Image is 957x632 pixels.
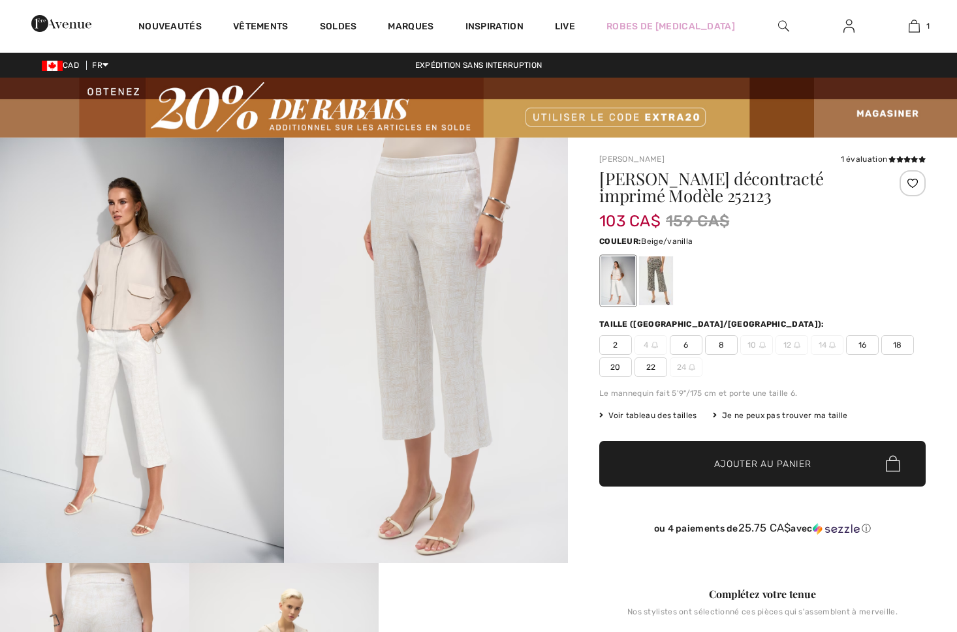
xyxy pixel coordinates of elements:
div: Complétez votre tenue [599,586,926,602]
img: Sezzle [813,523,860,535]
div: Beige/vanilla [601,256,635,305]
img: ring-m.svg [829,342,836,348]
span: 22 [635,357,667,377]
img: ring-m.svg [759,342,766,348]
span: 16 [846,335,879,355]
div: Nos stylistes ont sélectionné ces pièces qui s'assemblent à merveille. [599,607,926,627]
a: [PERSON_NAME] [599,155,665,164]
span: 24 [670,357,702,377]
span: Ajouter au panier [714,457,811,470]
span: 103 CA$ [599,199,661,230]
div: ou 4 paiements de25.75 CA$avecSezzle Cliquez pour en savoir plus sur Sezzle [599,522,926,539]
img: Mon panier [909,18,920,34]
span: 8 [705,335,738,355]
img: Bag.svg [886,455,900,472]
span: 10 [740,335,773,355]
a: Marques [388,21,433,35]
span: Voir tableau des tailles [599,410,697,421]
div: 1 évaluation [841,153,926,165]
a: Live [555,20,575,33]
div: Taille ([GEOGRAPHIC_DATA]/[GEOGRAPHIC_DATA]): [599,318,827,330]
a: Vêtements [233,21,289,35]
img: 1ère Avenue [31,10,91,37]
div: ou 4 paiements de avec [599,522,926,535]
span: 1 [926,20,930,32]
div: Je ne peux pas trouver ma taille [713,410,848,421]
span: 4 [635,335,667,355]
button: Ajouter au panier [599,441,926,487]
span: 6 [670,335,702,355]
span: Couleur: [599,237,641,246]
span: 12 [776,335,808,355]
span: FR [92,61,108,70]
span: CAD [42,61,84,70]
a: Soldes [320,21,357,35]
img: Pantalon D&eacute;contract&eacute; Imprim&eacute; mod&egrave;le 252123. 2 [284,138,568,563]
span: 2 [599,335,632,355]
img: ring-m.svg [651,342,658,348]
a: 1 [882,18,946,34]
h1: [PERSON_NAME] décontracté imprimé Modèle 252123 [599,170,871,204]
img: Canadian Dollar [42,61,63,71]
span: 14 [811,335,843,355]
span: 159 CA$ [666,209,729,233]
img: ring-m.svg [794,342,800,348]
div: Beige/Noir [639,256,673,305]
img: Mes infos [843,18,855,34]
span: 25.75 CA$ [738,521,791,534]
iframe: Ouvre un widget dans lequel vous pouvez chatter avec l’un de nos agents [872,534,944,567]
a: Se connecter [833,18,865,35]
a: Nouveautés [138,21,202,35]
span: Inspiration [465,21,524,35]
span: Beige/vanilla [641,237,693,246]
span: 18 [881,335,914,355]
a: Robes de [MEDICAL_DATA] [606,20,735,33]
img: ring-m.svg [689,364,695,370]
span: 20 [599,357,632,377]
div: Le mannequin fait 5'9"/175 cm et porte une taille 6. [599,387,926,399]
img: recherche [778,18,789,34]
